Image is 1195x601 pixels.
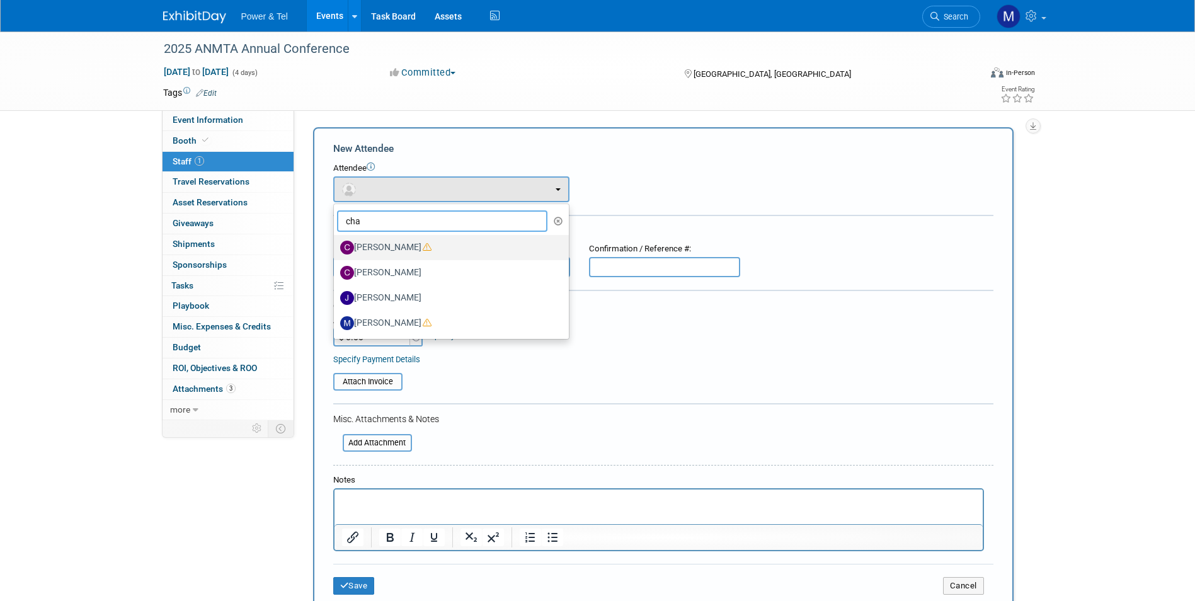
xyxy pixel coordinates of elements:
a: Staff1 [163,152,294,172]
div: Cost: [333,300,993,312]
span: ROI, Objectives & ROO [173,363,257,373]
span: Misc. Expenses & Credits [173,321,271,331]
img: M.jpg [340,316,354,330]
a: Attachments3 [163,379,294,399]
button: Insert/edit link [342,529,363,546]
img: J.jpg [340,291,354,305]
a: ROI, Objectives & ROO [163,358,294,379]
button: Bullet list [542,529,563,546]
div: In-Person [1005,68,1035,77]
div: Event Format [906,66,1036,84]
a: Travel Reservations [163,172,294,192]
a: Booth [163,131,294,151]
td: Toggle Event Tabs [268,420,294,437]
span: Tasks [171,280,193,290]
a: Shipments [163,234,294,255]
span: Playbook [173,300,209,311]
img: ExhibitDay [163,11,226,23]
span: to [190,67,202,77]
span: Search [939,12,968,21]
button: Cancel [943,577,984,595]
a: Search [922,6,980,28]
span: Budget [173,342,201,352]
span: 3 [226,384,236,393]
div: Attendee [333,163,993,175]
label: [PERSON_NAME] [340,263,556,283]
span: (4 days) [231,69,258,77]
div: Misc. Attachments & Notes [333,413,993,425]
a: Specify Payment Details [333,355,420,364]
label: [PERSON_NAME] [340,313,556,333]
button: Bold [379,529,401,546]
td: Personalize Event Tab Strip [246,420,268,437]
a: Edit [196,89,217,98]
iframe: Rich Text Area [334,489,983,524]
span: more [170,404,190,415]
span: Staff [173,156,204,166]
button: Underline [423,529,445,546]
button: Superscript [483,529,504,546]
button: Committed [386,66,460,79]
div: Event Rating [1000,86,1034,93]
a: Event Information [163,110,294,130]
span: 1 [195,156,204,166]
a: Asset Reservations [163,193,294,213]
a: Tasks [163,276,294,296]
span: Shipments [173,239,215,249]
td: Tags [163,86,217,99]
label: [PERSON_NAME] [340,288,556,308]
div: Confirmation / Reference #: [589,243,740,255]
div: 2025 ANMTA Annual Conference [159,38,961,60]
div: New Attendee [333,142,993,156]
span: Booth [173,135,211,146]
div: Registration / Ticket Info (optional) [333,224,993,237]
span: Power & Tel [241,11,288,21]
div: Notes [333,474,984,486]
button: Numbered list [520,529,541,546]
img: C.jpg [340,241,354,255]
button: Italic [401,529,423,546]
label: [PERSON_NAME] [340,238,556,258]
span: Event Information [173,115,243,125]
button: Subscript [460,529,482,546]
a: Playbook [163,296,294,316]
img: Format-Inperson.png [991,67,1003,77]
span: Travel Reservations [173,176,249,186]
span: Sponsorships [173,260,227,270]
a: Giveaways [163,214,294,234]
span: Giveaways [173,218,214,228]
span: [GEOGRAPHIC_DATA], [GEOGRAPHIC_DATA] [694,69,851,79]
span: [DATE] [DATE] [163,66,229,77]
a: Misc. Expenses & Credits [163,317,294,337]
button: Save [333,577,375,595]
img: Madalyn Bobbitt [997,4,1021,28]
a: Budget [163,338,294,358]
i: Booth reservation complete [202,137,209,144]
span: Asset Reservations [173,197,248,207]
img: C.jpg [340,266,354,280]
span: Attachments [173,384,236,394]
input: Search [337,210,548,232]
a: more [163,400,294,420]
a: Sponsorships [163,255,294,275]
